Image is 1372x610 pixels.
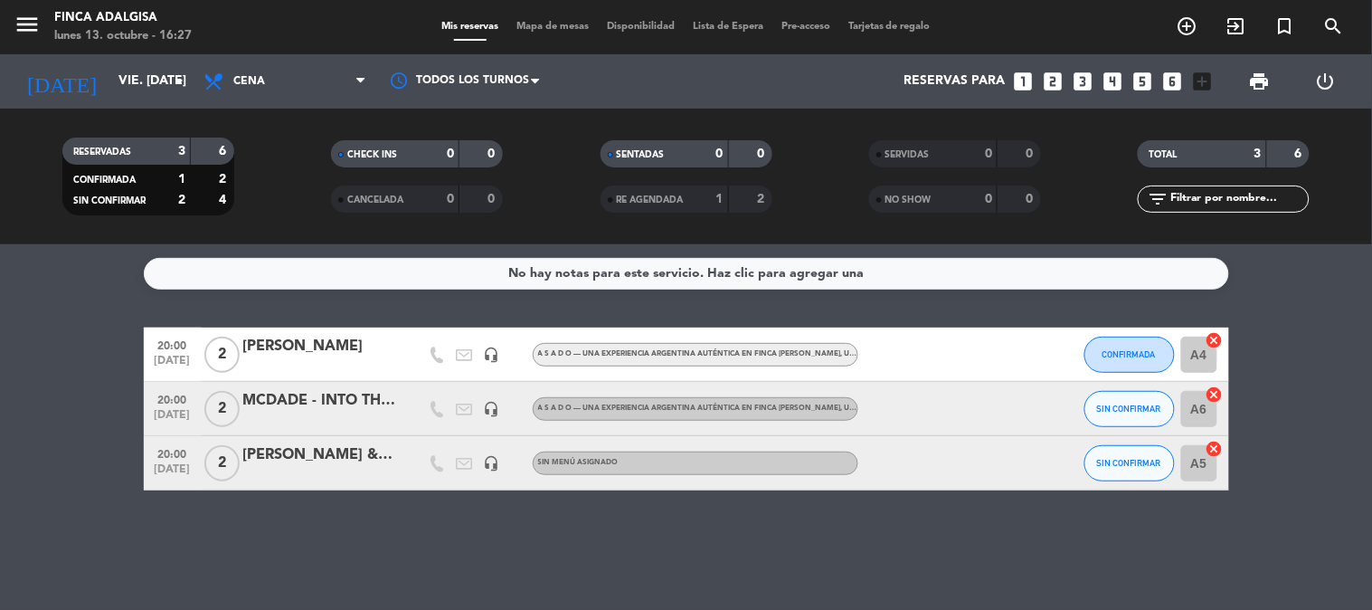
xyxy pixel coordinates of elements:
[1102,70,1125,93] i: looks_4
[73,196,146,205] span: SIN CONFIRMAR
[14,11,41,44] button: menu
[219,194,230,206] strong: 4
[447,193,454,205] strong: 0
[432,22,507,32] span: Mis reservas
[168,71,190,92] i: arrow_drop_down
[538,350,871,357] span: A S A D O — Una experiencia Argentina auténtica en Finca [PERSON_NAME]
[14,62,109,101] i: [DATE]
[178,194,185,206] strong: 2
[538,459,619,466] span: Sin menú asignado
[1149,150,1177,159] span: TOTAL
[1169,189,1309,209] input: Filtrar por nombre...
[985,148,992,160] strong: 0
[1084,391,1175,427] button: SIN CONFIRMAR
[885,150,930,159] span: SERVIDAS
[885,195,932,205] span: NO SHOW
[347,195,403,205] span: CANCELADA
[488,193,499,205] strong: 0
[1249,71,1271,92] span: print
[617,150,665,159] span: SENTADAS
[598,22,684,32] span: Disponibilidad
[538,405,871,412] span: A S A D O — Una experiencia Argentina auténtica en Finca [PERSON_NAME]
[1254,148,1262,160] strong: 3
[985,193,992,205] strong: 0
[1315,71,1337,92] i: power_settings_new
[204,337,240,373] span: 2
[484,401,500,417] i: headset_mic
[447,148,454,160] strong: 0
[243,443,397,467] div: [PERSON_NAME] & T ARGENTINA
[1102,349,1156,359] span: CONFIRMADA
[1147,188,1169,210] i: filter_list
[54,9,192,27] div: Finca Adalgisa
[73,148,131,157] span: RESERVADAS
[839,22,940,32] span: Tarjetas de regalo
[1295,148,1306,160] strong: 6
[841,350,871,357] span: , USD 65
[150,388,195,409] span: 20:00
[1042,70,1065,93] i: looks_two
[488,148,499,160] strong: 0
[1274,15,1296,37] i: turned_in_not
[1191,70,1215,93] i: add_box
[757,148,768,160] strong: 0
[1131,70,1155,93] i: looks_5
[150,463,195,484] span: [DATE]
[1084,445,1175,481] button: SIN CONFIRMAR
[1225,15,1247,37] i: exit_to_app
[484,455,500,472] i: headset_mic
[772,22,839,32] span: Pre-acceso
[1323,15,1345,37] i: search
[219,145,230,157] strong: 6
[684,22,772,32] span: Lista de Espera
[14,11,41,38] i: menu
[219,173,230,186] strong: 2
[150,443,195,463] span: 20:00
[1097,404,1161,414] span: SIN CONFIRMAR
[347,150,397,159] span: CHECK INS
[243,335,397,358] div: [PERSON_NAME]
[1177,15,1198,37] i: add_circle_outline
[904,74,1006,89] span: Reservas para
[150,355,195,376] span: [DATE]
[716,193,724,205] strong: 1
[1084,337,1175,373] button: CONFIRMADA
[150,334,195,355] span: 20:00
[233,75,265,88] span: Cena
[1072,70,1095,93] i: looks_3
[841,405,871,412] span: , USD 65
[1026,193,1036,205] strong: 0
[204,391,240,427] span: 2
[507,22,598,32] span: Mapa de mesas
[1206,440,1224,458] i: cancel
[1012,70,1036,93] i: looks_one
[1206,386,1224,404] i: cancel
[1292,54,1358,109] div: LOG OUT
[617,195,684,205] span: RE AGENDADA
[1097,458,1161,468] span: SIN CONFIRMAR
[1161,70,1185,93] i: looks_6
[1026,148,1036,160] strong: 0
[178,173,185,186] strong: 1
[484,347,500,363] i: headset_mic
[204,445,240,481] span: 2
[243,389,397,413] div: MCDADE - INTO THE VINEYARD
[1206,331,1224,349] i: cancel
[54,27,192,45] div: lunes 13. octubre - 16:27
[716,148,724,160] strong: 0
[150,409,195,430] span: [DATE]
[73,176,136,185] span: CONFIRMADA
[508,263,864,284] div: No hay notas para este servicio. Haz clic para agregar una
[757,193,768,205] strong: 2
[178,145,185,157] strong: 3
